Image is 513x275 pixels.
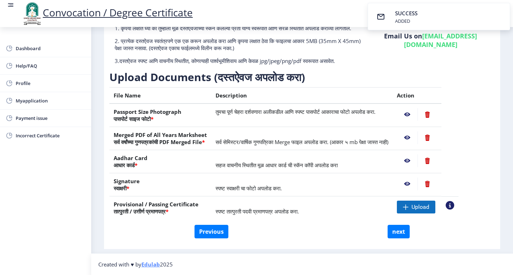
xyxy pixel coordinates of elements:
span: Myapplication [16,96,85,105]
th: Signature स्वाक्षरी [109,173,211,196]
nb-action: Delete File [418,108,437,121]
span: स्पष्ट तात्पुरती पदवी प्रमाणपत्र अपलोड करा. [216,208,299,215]
span: SUCCESS [395,10,418,17]
nb-action: Delete File [418,178,437,190]
span: स्पष्ट स्वाक्षरी चा फोटो अपलोड करा. [216,185,282,192]
span: सहज वाचनीय स्थितीत मूळ आधार कार्ड ची स्कॅन कॉपी अपलोड करा [216,162,338,169]
span: सर्व सेमिस्टर/वार्षिक गुणपत्रिका Merge फाइल अपलोड करा. (आकार ५ mb पेक्षा जास्त नाही) [216,138,388,146]
th: Merged PDF of All Years Marksheet सर्व वर्षांच्या गुणपत्रकांची PDF Merged File [109,127,211,150]
button: Previous [195,225,228,238]
th: Action [393,88,441,104]
nb-action: Delete File [418,131,437,144]
span: Payment issue [16,114,85,122]
th: Aadhar Card आधार कार्ड [109,150,211,173]
span: Created with ♥ by 2025 [98,261,173,268]
th: Passport Size Photograph पासपोर्ट साइज फोटो [109,104,211,127]
span: Incorrect Certificate [16,131,85,140]
nb-action: Delete File [418,154,437,167]
nb-action: View File [397,131,418,144]
a: Edulab [141,261,160,268]
div: ADDED [395,18,419,24]
td: तुमचा पूर्ण चेहरा दर्शवणारा अलीकडील आणि स्पष्ट पासपोर्ट आकाराचा फोटो अपलोड करा. [211,104,393,127]
nb-action: View Sample PDC [446,201,454,210]
h6: Email Us on [372,32,489,49]
p: 2. प्रत्येक दस्तऐवज स्वतंत्रपणे एक एक करून अपलोड करा आणि कृपया लक्षात ठेवा कि फाइलचा आकार 5MB (35... [115,37,361,52]
a: [EMAIL_ADDRESS][DOMAIN_NAME] [404,32,477,49]
button: next [388,225,410,238]
th: Provisional / Passing Certificate तात्पुरती / उत्तीर्ण प्रमाणपत्र [109,196,211,220]
nb-action: View File [397,108,418,121]
th: Description [211,88,393,104]
img: logo [21,1,43,26]
p: 3.दस्तऐवज स्पष्ट आणि वाचनीय स्थितीत, कोणत्याही पार्श्वभूमीशिवाय आणि केवळ jpg/jpeg/png/pdf स्वरूपा... [115,57,361,64]
h3: Upload Documents (दस्तऐवज अपलोड करा) [109,70,458,84]
span: Upload [411,203,429,211]
nb-action: View File [397,178,418,190]
span: Dashboard [16,44,85,53]
span: Help/FAQ [16,62,85,70]
a: Convocation / Degree Certificate [21,6,193,19]
th: File Name [109,88,211,104]
span: Profile [16,79,85,88]
p: 1. कृपया लक्षात घ्या की तुम्हाला मूळ दस्तऐवजांच्या स्कॅन केलेल्या प्रती योग्य स्वरूपात आणि सरळ स्... [115,25,361,32]
nb-action: View File [397,154,418,167]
